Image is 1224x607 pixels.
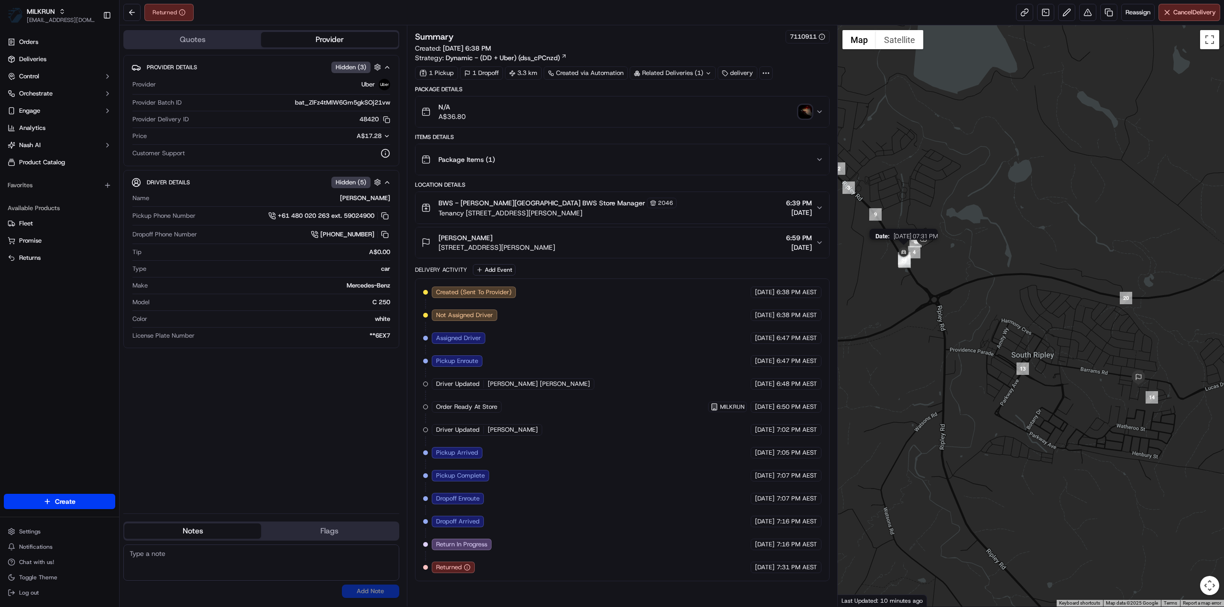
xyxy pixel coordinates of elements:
[1158,4,1220,21] button: CancelDelivery
[147,64,197,71] span: Provider Details
[840,594,872,607] a: Open this area in Google Maps (opens a new window)
[755,403,775,411] span: [DATE]
[4,86,115,101] button: Orchestrate
[8,219,111,228] a: Fleet
[1164,600,1177,606] a: Terms (opens in new tab)
[4,155,115,170] a: Product Catalog
[4,34,115,50] a: Orders
[1146,391,1158,404] div: 14
[132,80,156,89] span: Provider
[842,181,855,194] div: 3
[488,380,590,388] span: [PERSON_NAME] [PERSON_NAME]
[436,540,487,549] span: Return In Progress
[379,79,390,90] img: uber-new-logo.jpeg
[776,426,817,434] span: 7:02 PM AEST
[842,30,876,49] button: Show street map
[360,115,390,124] button: 48420
[876,30,923,49] button: Show satellite imagery
[438,102,466,112] span: N/A
[544,66,628,80] div: Created via Automation
[786,198,812,208] span: 6:39 PM
[436,517,480,526] span: Dropoff Arrived
[331,61,383,73] button: Hidden (3)
[1121,4,1155,21] button: Reassign
[132,149,185,158] span: Customer Support
[295,98,390,107] span: bat_ZlFz4tMIW6Gm5gkSOj21vw
[415,133,830,141] div: Items Details
[415,53,567,63] div: Strategy:
[336,63,366,72] span: Hidden ( 3 )
[19,219,33,228] span: Fleet
[8,254,111,262] a: Returns
[132,98,182,107] span: Provider Batch ID
[415,96,829,127] button: N/AA$36.80photo_proof_of_delivery image
[4,555,115,569] button: Chat with us!
[436,403,497,411] span: Order Ready At Store
[8,236,111,245] a: Promise
[132,115,189,124] span: Provider Delivery ID
[755,494,775,503] span: [DATE]
[790,32,825,41] button: 7110911
[151,315,390,323] div: white
[153,194,390,202] div: [PERSON_NAME]
[838,595,927,607] div: Last Updated: 10 minutes ago
[19,254,41,262] span: Returns
[415,181,830,189] div: Location Details
[268,211,390,221] button: +61 480 020 263 ext. 59024900
[124,32,261,47] button: Quotes
[415,144,829,175] button: Package Items (1)
[438,233,492,243] span: [PERSON_NAME]
[798,105,812,118] img: photo_proof_of_delivery image
[415,266,467,274] div: Delivery Activity
[55,497,76,506] span: Create
[27,7,55,16] button: MILKRUN
[776,540,817,549] span: 7:16 PM AEST
[776,403,817,411] span: 6:50 PM AEST
[776,471,817,480] span: 7:07 PM AEST
[438,198,645,208] span: BWS - [PERSON_NAME][GEOGRAPHIC_DATA] BWS Store Manager
[446,53,567,63] a: Dynamic - (DD + Uber) (dss_cPCnzd)
[776,357,817,365] span: 6:47 PM AEST
[776,448,817,457] span: 7:05 PM AEST
[4,586,115,599] button: Log out
[1016,362,1029,375] div: 13
[446,53,560,63] span: Dynamic - (DD + Uber) (dss_cPCnzd)
[443,44,491,53] span: [DATE] 6:38 PM
[473,264,515,276] button: Add Event
[436,494,480,503] span: Dropoff Enroute
[755,357,775,365] span: [DATE]
[131,174,391,190] button: Driver DetailsHidden (5)
[755,334,775,342] span: [DATE]
[19,236,42,245] span: Promise
[755,540,775,549] span: [DATE]
[1200,576,1219,595] button: Map camera controls
[4,103,115,118] button: Engage
[438,208,677,218] span: Tenancy [STREET_ADDRESS][PERSON_NAME]
[488,426,538,434] span: [PERSON_NAME]
[786,233,812,243] span: 6:59 PM
[776,311,817,319] span: 6:38 PM AEST
[415,32,454,41] h3: Summary
[4,216,115,231] button: Fleet
[27,16,95,24] button: [EMAIL_ADDRESS][DOMAIN_NAME]
[1120,292,1132,304] div: 20
[436,563,462,572] span: Returned
[19,38,38,46] span: Orders
[19,528,41,535] span: Settings
[630,66,716,80] div: Related Deliveries (1)
[436,471,485,480] span: Pickup Complete
[658,199,673,207] span: 2046
[132,248,142,256] span: Tip
[1126,8,1150,17] span: Reassign
[875,233,889,240] span: Date :
[415,192,829,224] button: BWS - [PERSON_NAME][GEOGRAPHIC_DATA] BWS Store Manager2046Tenancy [STREET_ADDRESS][PERSON_NAME]6:...
[755,471,775,480] span: [DATE]
[776,334,817,342] span: 6:47 PM AEST
[436,288,512,297] span: Created (Sent To Provider)
[776,563,817,572] span: 7:31 PM AEST
[19,124,45,132] span: Analytics
[415,85,830,93] div: Package Details
[8,8,23,23] img: MILKRUN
